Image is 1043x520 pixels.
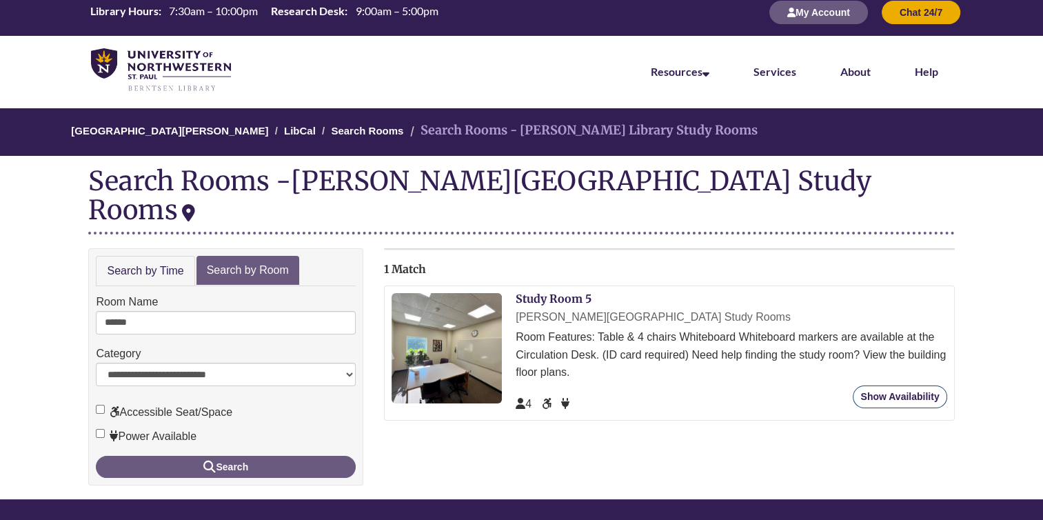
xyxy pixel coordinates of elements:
a: Help [915,65,938,78]
label: Power Available [96,428,196,446]
img: UNWSP Library Logo [91,48,231,92]
span: 9:00am – 5:00pm [356,4,438,17]
a: [GEOGRAPHIC_DATA][PERSON_NAME] [71,125,268,137]
span: The capacity of this space [516,398,531,410]
div: Room Features: Table & 4 chairs Whiteboard Whiteboard markers are available at the Circulation De... [516,328,946,381]
h2: 1 Match [384,263,954,276]
input: Accessible Seat/Space [96,405,105,414]
span: Accessible Seat/Space [542,398,554,410]
a: About [840,65,871,78]
span: 7:30am – 10:00pm [169,4,258,17]
a: Hours Today [85,3,443,21]
button: My Account [769,1,868,24]
a: LibCal [284,125,316,137]
button: Chat 24/7 [882,1,960,24]
nav: Breadcrumb [88,108,954,156]
div: [PERSON_NAME][GEOGRAPHIC_DATA] Study Rooms [516,308,946,326]
span: Power Available [561,398,569,410]
a: Search by Room [196,256,299,286]
th: Library Hours: [85,3,163,19]
a: Search by Time [96,256,194,287]
table: Hours Today [85,3,443,20]
label: Category [96,345,141,363]
img: Study Room 5 [392,293,502,403]
label: Room Name [96,293,158,311]
a: My Account [769,6,868,18]
li: Search Rooms - [PERSON_NAME] Library Study Rooms [407,121,758,141]
a: Search Rooms [331,125,403,137]
a: Chat 24/7 [882,6,960,18]
th: Research Desk: [265,3,350,19]
div: Search Rooms - [88,166,954,234]
input: Power Available [96,429,105,438]
div: [PERSON_NAME][GEOGRAPHIC_DATA] Study Rooms [88,164,871,226]
button: Search [96,456,356,478]
a: Study Room 5 [516,292,591,306]
label: Accessible Seat/Space [96,403,232,421]
a: Show Availability [853,386,946,408]
a: Services [753,65,796,78]
a: Resources [651,65,709,78]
